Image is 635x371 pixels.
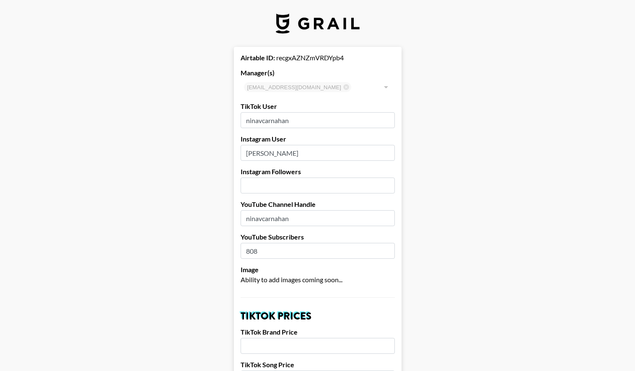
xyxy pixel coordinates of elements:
label: TikTok Brand Price [241,328,395,336]
label: Manager(s) [241,69,395,77]
img: Grail Talent Logo [276,13,360,33]
label: YouTube Channel Handle [241,200,395,209]
label: Instagram User [241,135,395,143]
label: Image [241,265,395,274]
h2: TikTok Prices [241,311,395,321]
div: recgxAZNZmVRDYpb4 [241,54,395,62]
label: TikTok Song Price [241,361,395,369]
span: Ability to add images coming soon... [241,276,342,283]
label: YouTube Subscribers [241,233,395,241]
strong: Airtable ID: [241,54,275,62]
label: Instagram Followers [241,167,395,176]
label: TikTok User [241,102,395,111]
